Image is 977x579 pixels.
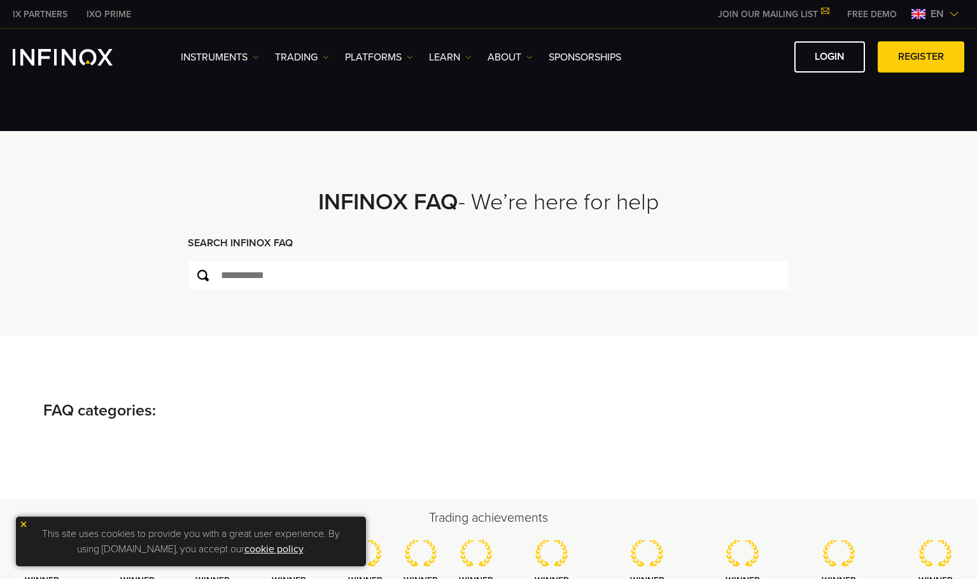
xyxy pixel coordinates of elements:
a: LOGIN [794,41,865,73]
a: INFINOX [77,8,141,21]
a: TRADING [275,50,329,65]
p: FAQ categories: [43,399,934,423]
a: JOIN OUR MAILING LIST [708,9,838,20]
a: INFINOX Logo [13,49,143,66]
a: REGISTER [878,41,964,73]
img: yellow close icon [19,520,28,529]
a: INFINOX [3,8,77,21]
h2: - We’re here for help [155,188,823,216]
span: en [925,6,949,22]
a: INFINOX MENU [838,8,906,21]
a: PLATFORMS [345,50,413,65]
a: Instruments [181,50,259,65]
h2: Trading achievements [43,509,934,527]
a: cookie policy [244,543,304,555]
strong: INFINOX FAQ [318,188,458,216]
a: SPONSORSHIPS [549,50,621,65]
strong: SEARCH INFINOX FAQ [188,237,293,249]
a: Learn [429,50,472,65]
p: This site uses cookies to provide you with a great user experience. By using [DOMAIN_NAME], you a... [22,523,360,560]
a: ABOUT [488,50,533,65]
